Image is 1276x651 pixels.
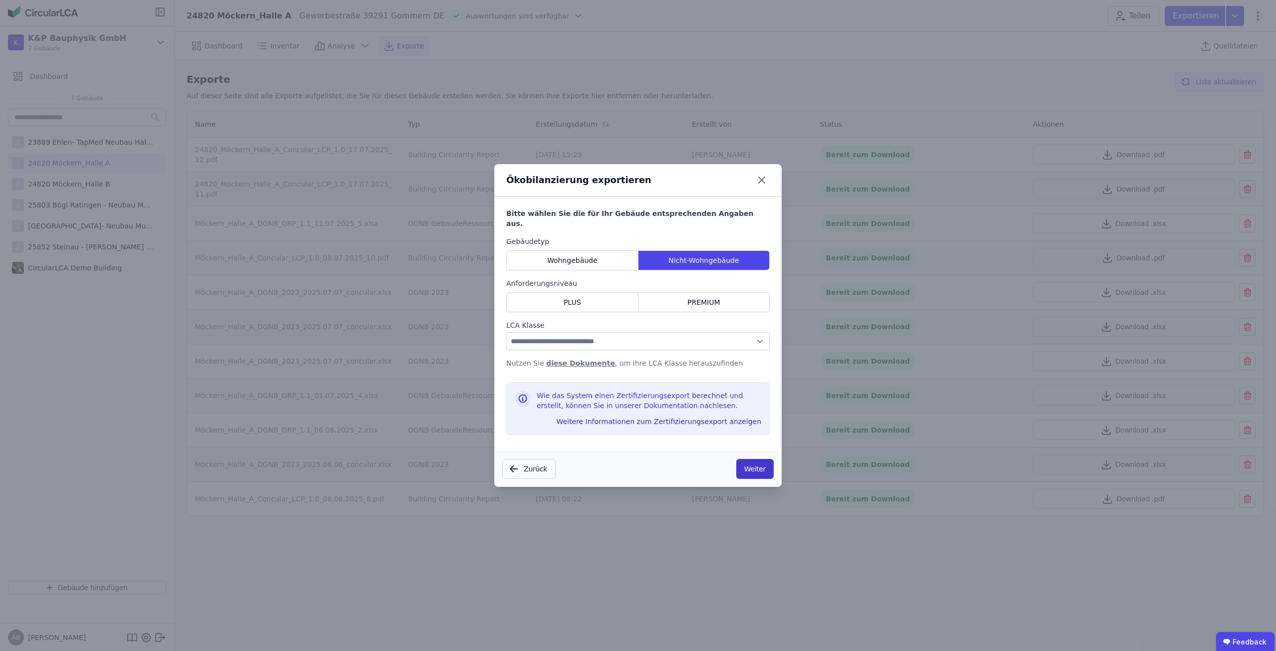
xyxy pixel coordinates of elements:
button: Weitere Informationen zum Zertifizierungsexport anzeigen [552,414,765,430]
span: Wohngebäude [547,255,598,265]
button: Zurück [502,459,556,479]
a: diese Dokumente [546,359,615,367]
button: Weiter [736,459,774,479]
label: LCA Klasse [506,320,770,330]
span: PLUS [564,297,581,307]
p: Nutzen Sie , um Ihre LCA Klasse herauszufinden [506,358,770,368]
label: Anforderungsniveau [506,278,770,288]
span: Nicht-Wohngebäude [668,255,739,265]
div: Wie das System einen Zertifizierungsexport berechnet und erstellt, können Sie in unserer Dokument... [537,391,761,415]
label: Gebäudetyp [506,236,770,246]
div: Ökobilanzierung exportieren [506,173,651,187]
span: PREMIUM [687,297,720,307]
h6: Bitte wählen Sie die für Ihr Gebäude entsprechenden Angaben aus. [506,209,770,228]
